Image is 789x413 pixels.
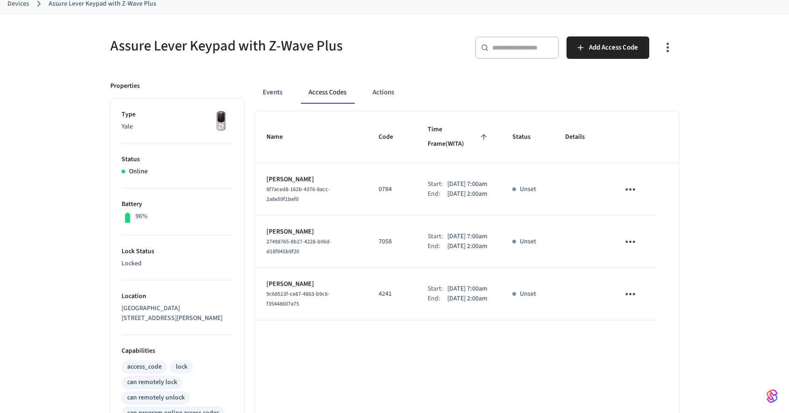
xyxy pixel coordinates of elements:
span: Details [565,130,597,144]
p: 4241 [379,289,405,299]
p: [DATE] 7:00am [447,284,488,294]
p: 0784 [379,185,405,194]
span: Name [266,130,295,144]
span: 27498765-8b27-4228-b06d-d18f945b9f20 [266,238,331,256]
button: Events [255,81,290,104]
p: [GEOGRAPHIC_DATA][STREET_ADDRESS][PERSON_NAME] [122,304,233,323]
p: Properties [110,81,140,91]
div: can remotely lock [127,377,177,387]
p: 7058 [379,237,405,247]
p: [DATE] 2:00am [447,189,488,199]
p: Unset [520,237,536,247]
p: [PERSON_NAME] [266,279,356,289]
p: Battery [122,199,233,209]
span: Time Frame(WITA) [428,122,490,152]
p: [DATE] 2:00am [447,294,488,304]
div: End: [428,294,447,304]
table: sticky table [255,111,679,320]
div: ant example [255,81,679,104]
div: Start: [428,179,447,189]
p: Online [129,167,148,177]
span: 8f7aced8-162b-4376-8acc-2a8e59f1bef0 [266,185,330,203]
img: SeamLogoGradient.69752ec5.svg [767,389,778,404]
div: can remotely unlock [127,393,185,403]
button: Access Codes [301,81,354,104]
p: Capabilities [122,346,233,356]
p: Unset [520,185,536,194]
div: End: [428,189,447,199]
p: Location [122,292,233,301]
span: Status [512,130,543,144]
p: Type [122,110,233,120]
button: Add Access Code [567,36,649,59]
div: End: [428,242,447,251]
p: Yale [122,122,233,132]
div: Start: [428,284,447,294]
span: 9c68513f-ce87-4863-b9c6-f35448607a75 [266,290,330,308]
p: Locked [122,259,233,269]
div: lock [176,362,187,372]
button: Actions [365,81,402,104]
p: 96% [136,212,148,221]
p: Lock Status [122,247,233,256]
p: [DATE] 2:00am [447,242,488,251]
p: [DATE] 7:00am [447,179,488,189]
div: access_code [127,362,162,372]
p: Unset [520,289,536,299]
span: Add Access Code [589,42,638,54]
div: Start: [428,232,447,242]
p: Status [122,155,233,164]
span: Code [379,130,405,144]
p: [DATE] 7:00am [447,232,488,242]
p: [PERSON_NAME] [266,175,356,185]
h5: Assure Lever Keypad with Z-Wave Plus [110,36,389,56]
img: Yale Assure Touchscreen Wifi Smart Lock, Satin Nickel, Front [209,110,233,133]
p: [PERSON_NAME] [266,227,356,237]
